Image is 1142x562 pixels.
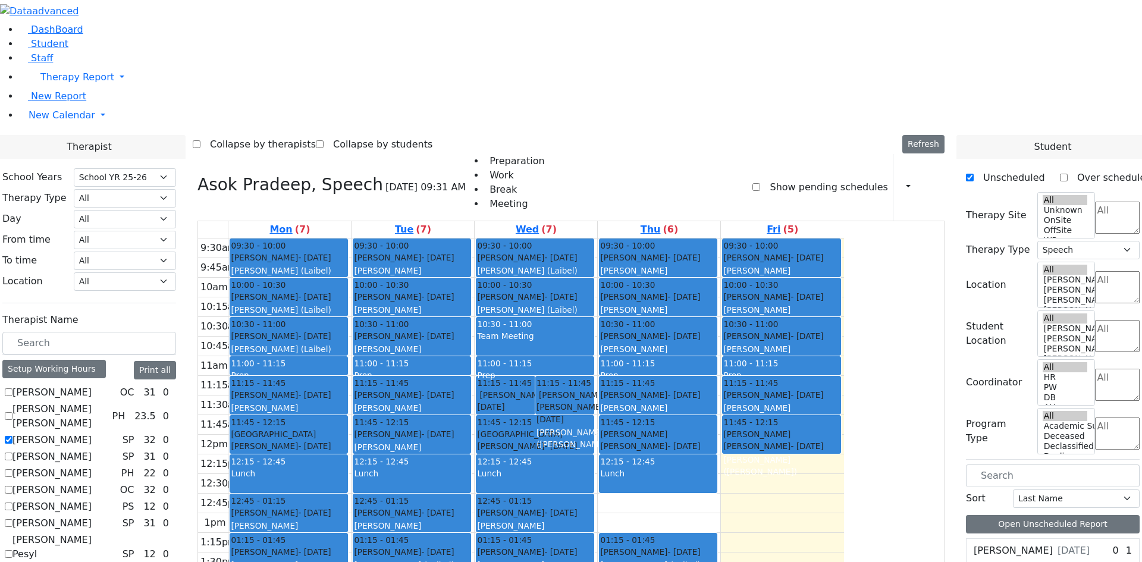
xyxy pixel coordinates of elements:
[477,520,593,532] div: [PERSON_NAME]
[115,483,139,497] div: OC
[1043,285,1088,295] option: [PERSON_NAME] 4
[134,361,176,379] button: Print all
[231,457,285,466] span: 12:15 - 12:45
[115,385,139,400] div: OC
[231,428,316,440] span: [GEOGRAPHIC_DATA]
[354,343,470,368] div: [PERSON_NAME] ([PERSON_NAME])
[231,534,285,546] span: 01:15 - 01:45
[298,441,331,451] span: - [DATE]
[1095,417,1140,450] textarea: Search
[29,109,95,121] span: New Calendar
[966,375,1022,390] label: Coordinator
[354,240,409,252] span: 09:30 - 10:00
[231,330,347,342] div: [PERSON_NAME]
[2,313,79,327] label: Therapist Name
[354,291,470,303] div: [PERSON_NAME]
[1095,369,1140,401] textarea: Search
[198,359,230,373] div: 11am
[354,520,470,532] div: [PERSON_NAME]
[1043,215,1088,225] option: OnSite
[421,390,454,400] span: - [DATE]
[141,500,158,514] div: 12
[31,38,68,49] span: Student
[200,135,316,154] label: Collapse by therapists
[600,389,716,401] div: [PERSON_NAME]
[231,520,347,532] div: [PERSON_NAME]
[1043,431,1088,441] option: Deceased
[537,389,593,425] div: [PERSON_NAME] [PERSON_NAME]
[477,467,593,479] div: Lunch
[198,496,246,510] div: 12:45pm
[354,416,409,428] span: 11:45 - 12:15
[354,252,470,263] div: [PERSON_NAME]
[421,253,454,262] span: - [DATE]
[12,500,92,514] label: [PERSON_NAME]
[31,52,53,64] span: Staff
[1034,140,1071,154] span: Student
[19,52,53,64] a: Staff
[663,222,678,237] label: (6)
[12,466,92,481] label: [PERSON_NAME]
[600,343,716,368] div: [PERSON_NAME] ([PERSON_NAME])
[40,71,114,83] span: Therapy Report
[477,265,593,277] div: [PERSON_NAME] (Laibel)
[1043,305,1088,315] option: [PERSON_NAME] 2
[1124,544,1134,558] div: 1
[231,304,347,316] div: [PERSON_NAME] (Laibel)
[1043,324,1088,334] option: [PERSON_NAME] 5
[1043,441,1088,451] option: Declassified
[537,426,593,451] div: [PERSON_NAME] ([PERSON_NAME])
[231,440,347,452] div: [PERSON_NAME]
[1043,275,1088,285] option: [PERSON_NAME] 5
[477,457,532,466] span: 12:15 - 12:45
[19,90,86,102] a: New Report
[600,279,655,291] span: 10:00 - 10:30
[118,433,139,447] div: SP
[477,377,532,389] span: 11:15 - 11:45
[2,233,51,247] label: From time
[544,292,577,302] span: - [DATE]
[966,319,1030,348] label: Student Location
[117,466,139,481] div: PH
[723,304,839,316] div: [PERSON_NAME]
[118,450,139,464] div: SP
[19,65,1142,89] a: Therapy Report
[354,402,470,426] div: [PERSON_NAME] ([PERSON_NAME])
[231,416,285,428] span: 11:45 - 12:15
[600,318,655,330] span: 10:30 - 11:00
[723,369,839,381] div: Prep
[916,177,922,197] div: Report
[161,466,171,481] div: 0
[267,221,312,238] a: August 18, 2025
[667,441,700,451] span: - [DATE]
[141,466,158,481] div: 22
[966,464,1140,487] input: Search
[600,252,716,263] div: [PERSON_NAME]
[1043,354,1088,364] option: [PERSON_NAME] 2
[12,516,92,530] label: [PERSON_NAME]
[790,441,823,451] span: - [DATE]
[966,417,1030,445] label: Program Type
[966,243,1030,257] label: Therapy Type
[600,428,716,453] div: [PERSON_NAME] [PERSON_NAME]
[161,433,171,447] div: 0
[354,359,409,368] span: 11:00 - 11:15
[161,483,171,497] div: 0
[298,547,331,557] span: - [DATE]
[421,508,454,517] span: - [DATE]
[723,240,778,252] span: 09:30 - 10:00
[141,516,158,530] div: 31
[12,385,92,400] label: [PERSON_NAME]
[354,534,409,546] span: 01:15 - 01:45
[477,319,532,329] span: 10:30 - 11:00
[1043,344,1088,354] option: [PERSON_NAME] 3
[298,508,331,517] span: - [DATE]
[477,534,532,546] span: 01:15 - 01:45
[1043,205,1088,215] option: Unknown
[2,332,176,354] input: Search
[723,428,839,453] div: [PERSON_NAME] [PERSON_NAME]
[966,515,1140,533] button: Open Unscheduled Report
[600,291,716,303] div: [PERSON_NAME]
[513,221,559,238] a: August 20, 2025
[231,359,285,368] span: 11:00 - 11:15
